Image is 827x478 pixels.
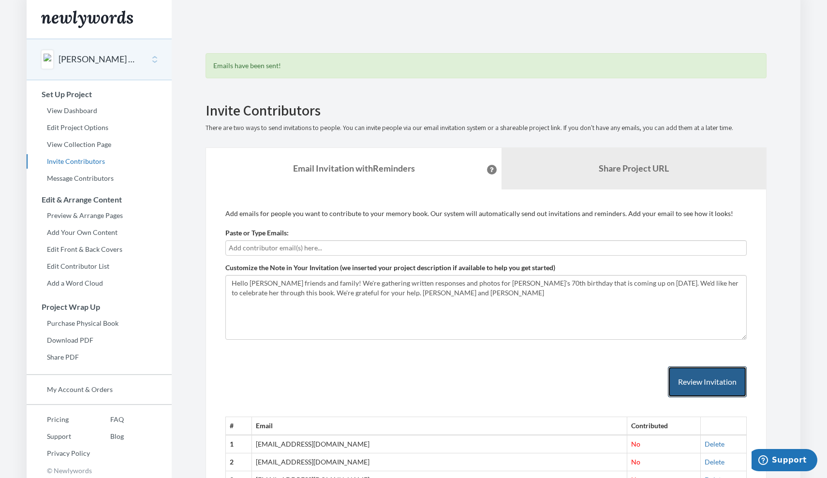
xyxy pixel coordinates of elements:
a: Blog [90,429,124,444]
label: Customize the Note in Your Invitation (we inserted your project description if available to help ... [225,263,555,273]
a: Purchase Physical Book [27,316,172,331]
p: © Newlywords [27,463,172,478]
p: Add emails for people you want to contribute to your memory book. Our system will automatically s... [225,209,747,218]
div: Emails have been sent! [206,53,767,78]
input: Add contributor email(s) here... [229,243,743,253]
th: Email [252,417,627,435]
a: Delete [705,440,724,448]
h2: Invite Contributors [206,102,767,118]
span: No [631,440,640,448]
img: Newlywords logo [41,11,133,28]
h3: Set Up Project [27,90,172,99]
a: Message Contributors [27,171,172,186]
th: # [226,417,252,435]
iframe: Opens a widget where you can chat to one of our agents [752,449,817,473]
a: Privacy Policy [27,446,90,461]
th: Contributed [627,417,700,435]
a: Share PDF [27,350,172,364]
b: Share Project URL [599,163,669,174]
h3: Project Wrap Up [27,303,172,311]
a: Edit Contributor List [27,259,172,274]
button: Review Invitation [668,366,747,398]
a: Edit Front & Back Covers [27,242,172,257]
a: View Collection Page [27,137,172,152]
strong: Email Invitation with Reminders [293,163,415,174]
a: My Account & Orders [27,382,172,397]
th: 1 [226,435,252,453]
p: There are two ways to send invitations to people. You can invite people via our email invitation ... [206,123,767,133]
a: View Dashboard [27,103,172,118]
label: Paste or Type Emails: [225,228,289,238]
a: Preview & Arrange Pages [27,208,172,223]
a: FAQ [90,412,124,427]
span: No [631,458,640,466]
a: Pricing [27,412,90,427]
a: Download PDF [27,333,172,348]
td: [EMAIL_ADDRESS][DOMAIN_NAME] [252,453,627,471]
a: Add a Word Cloud [27,276,172,290]
a: Add Your Own Content [27,225,172,240]
a: Support [27,429,90,444]
th: 2 [226,453,252,471]
a: Invite Contributors [27,154,172,169]
textarea: Hello [PERSON_NAME] friends and family! We're gathering written responses and photos for [PERSON_... [225,275,747,340]
td: [EMAIL_ADDRESS][DOMAIN_NAME] [252,435,627,453]
a: Delete [705,458,724,466]
h3: Edit & Arrange Content [27,195,172,204]
button: [PERSON_NAME] 70th Birthday [59,53,137,66]
a: Edit Project Options [27,120,172,135]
